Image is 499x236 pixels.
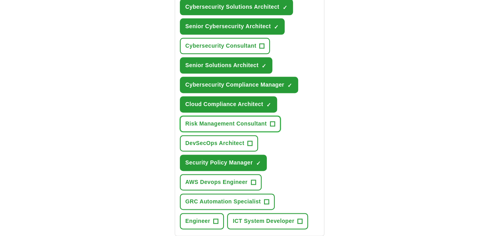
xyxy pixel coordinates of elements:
[185,100,263,108] span: Cloud Compliance Architect
[262,63,266,69] span: ✓
[185,22,271,31] span: Senior Cybersecurity Architect
[266,102,271,108] span: ✓
[180,116,281,132] button: Risk Management Consultant
[180,77,298,93] button: Cybersecurity Compliance Manager✓
[180,38,270,54] button: Cybersecurity Consultant
[185,197,261,206] span: GRC Automation Specialist
[180,174,262,190] button: AWS Devops Engineer
[185,217,210,225] span: Engineer
[256,160,261,166] span: ✓
[274,24,279,30] span: ✓
[180,155,267,171] button: Security Policy Manager✓
[185,81,284,89] span: Cybersecurity Compliance Manager
[185,120,267,128] span: Risk Management Consultant
[180,57,272,74] button: Senior Solutions Architect✓
[180,213,224,229] button: Engineer
[282,4,287,11] span: ✓
[185,3,279,11] span: Cybersecurity Solutions Architect
[180,193,275,210] button: GRC Automation Specialist
[180,135,258,151] button: DevSecOps Architect
[180,96,277,112] button: Cloud Compliance Architect✓
[233,217,294,225] span: ICT System Developer
[185,159,253,167] span: Security Policy Manager
[287,82,292,89] span: ✓
[185,42,256,50] span: Cybersecurity Consultant
[185,178,248,186] span: AWS Devops Engineer
[185,61,258,70] span: Senior Solutions Architect
[180,18,285,35] button: Senior Cybersecurity Architect✓
[227,213,308,229] button: ICT System Developer
[185,139,245,147] span: DevSecOps Architect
